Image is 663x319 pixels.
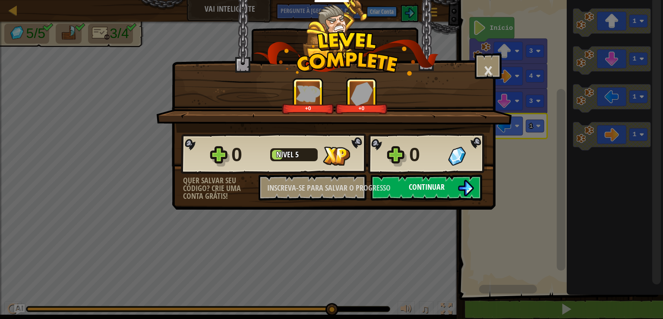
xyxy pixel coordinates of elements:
[259,175,366,201] button: Inscreva-se para salvar o progresso
[231,144,242,166] font: 0
[409,144,420,166] font: 0
[253,32,439,76] img: level_complete.png
[183,175,241,201] font: Quer salvar seu código? Crie uma conta grátis!
[409,182,445,192] font: Continuar
[295,149,299,160] font: 5
[323,147,350,166] img: XP Ganho
[371,175,482,201] button: Continuar
[350,82,373,105] img: Gemas Ganhas
[358,105,364,112] font: +0
[483,55,493,85] font: ×
[305,105,311,112] font: +0
[458,180,474,196] img: Continuar
[448,147,466,166] img: Gemas Ganhas
[296,85,320,102] img: XP Ganho
[267,182,391,193] font: Inscreva-se para salvar o progresso
[276,149,294,160] font: Nível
